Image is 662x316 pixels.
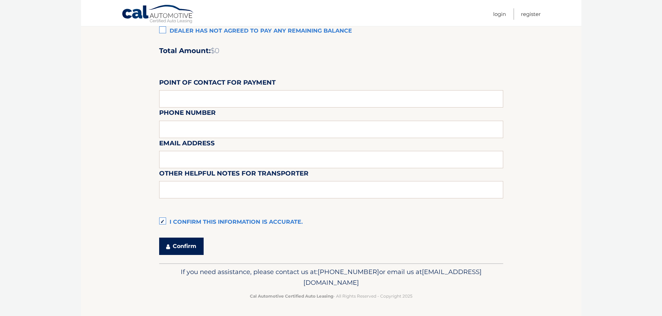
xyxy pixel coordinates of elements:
[159,46,503,55] h2: Total Amount:
[318,268,379,276] span: [PHONE_NUMBER]
[159,215,503,229] label: I confirm this information is accurate.
[211,46,219,55] span: $0
[493,8,506,20] a: Login
[159,24,503,38] label: Dealer has not agreed to pay any remaining balance
[159,77,276,90] label: Point of Contact for Payment
[159,168,309,181] label: Other helpful notes for transporter
[159,138,215,151] label: Email Address
[122,5,195,25] a: Cal Automotive
[521,8,541,20] a: Register
[164,266,499,289] p: If you need assistance, please contact us at: or email us at
[164,292,499,300] p: - All Rights Reserved - Copyright 2025
[159,238,204,255] button: Confirm
[250,293,333,299] strong: Cal Automotive Certified Auto Leasing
